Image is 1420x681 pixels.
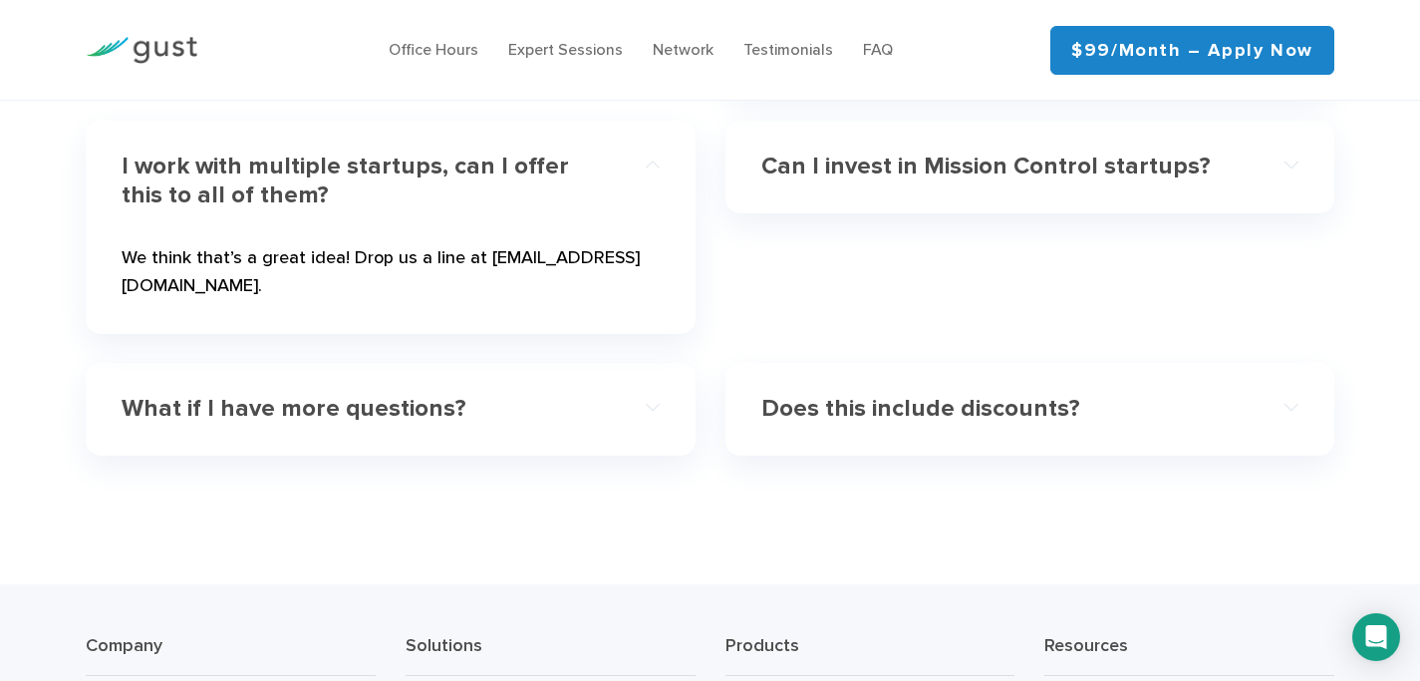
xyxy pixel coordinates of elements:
[389,40,478,59] a: Office Hours
[653,40,713,59] a: Network
[1044,634,1334,676] h3: Resources
[86,634,376,676] h3: Company
[743,40,833,59] a: Testimonials
[1352,613,1400,661] div: Open Intercom Messenger
[761,153,1245,181] h4: Can I invest in Mission Control startups?
[863,40,893,59] a: FAQ
[508,40,623,59] a: Expert Sessions
[122,395,605,424] h4: What if I have more questions?
[86,37,197,64] img: Gust Logo
[122,244,659,310] p: We think that’s a great idea! Drop us a line at [EMAIL_ADDRESS][DOMAIN_NAME].
[406,634,696,676] h3: Solutions
[761,395,1245,424] h4: Does this include discounts?
[725,634,1015,676] h3: Products
[1050,26,1334,75] a: $99/month – Apply Now
[122,153,605,210] h4: I work with multiple startups, can I offer this to all of them?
